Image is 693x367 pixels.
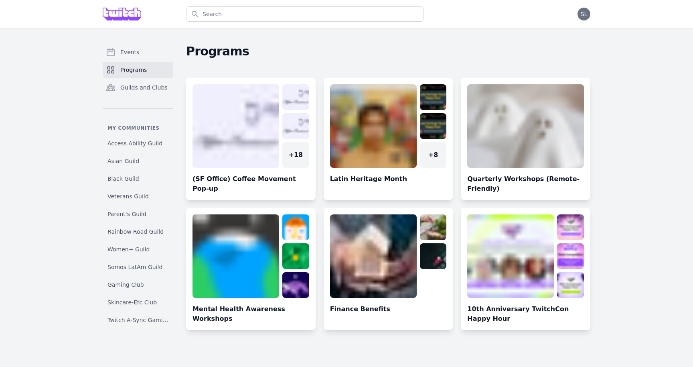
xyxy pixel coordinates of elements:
span: Somos LatAm Guild [107,263,162,271]
nav: Sidebar [103,44,173,323]
span: SL [581,11,588,17]
a: Asian Guild [103,154,173,168]
a: Access Ability Guild [103,136,173,151]
a: Veterans Guild [103,189,173,204]
a: Rainbow Road Guild [103,224,173,239]
span: Rainbow Road Guild [107,228,164,236]
span: Access Ability Guild [107,139,162,147]
span: Twitch A-Sync Gaming (TAG) Club [107,316,168,324]
span: Parent's Guild [107,210,146,218]
span: Gaming Club [107,281,144,289]
a: Parent's Guild [103,207,173,221]
a: Skincare-Etc Club [103,295,173,310]
a: Twitch A-Sync Gaming (TAG) Club [103,313,173,327]
a: Black Guild [103,171,173,186]
span: Events [120,48,139,56]
span: Women+ Guild [107,245,150,253]
span: Black Guild [107,175,139,183]
span: Programs [120,66,147,74]
a: Gaming Club [103,277,173,292]
h2: Programs [186,44,590,59]
span: Veterans Guild [107,192,149,200]
a: Guilds and Clubs [103,80,173,96]
img: Grove [103,8,141,20]
a: Women+ Guild [103,242,173,257]
span: Asian Guild [107,157,139,165]
a: Programs [103,62,173,78]
span: Guilds and Clubs [120,84,168,92]
a: Somos LatAm Guild [103,260,173,274]
a: Events [103,44,173,60]
p: My communities [103,125,173,131]
span: Skincare-Etc Club [107,298,157,306]
input: Search [186,6,423,22]
button: SL [577,8,590,20]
